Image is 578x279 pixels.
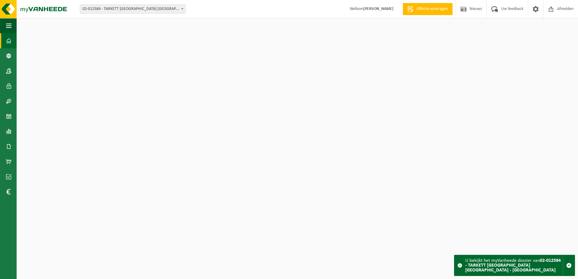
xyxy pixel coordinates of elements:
strong: 02-012584 - TARKETT [GEOGRAPHIC_DATA] [GEOGRAPHIC_DATA] - [GEOGRAPHIC_DATA] [465,258,561,273]
strong: [PERSON_NAME] [363,7,394,11]
a: Offerte aanvragen [403,3,453,15]
span: 02-012584 - TARKETT DENDERMONDE NV - DENDERMONDE [80,5,185,13]
div: U bekijkt het myVanheede dossier van [465,255,563,276]
span: Offerte aanvragen [415,6,450,12]
span: 02-012584 - TARKETT DENDERMONDE NV - DENDERMONDE [80,5,186,14]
